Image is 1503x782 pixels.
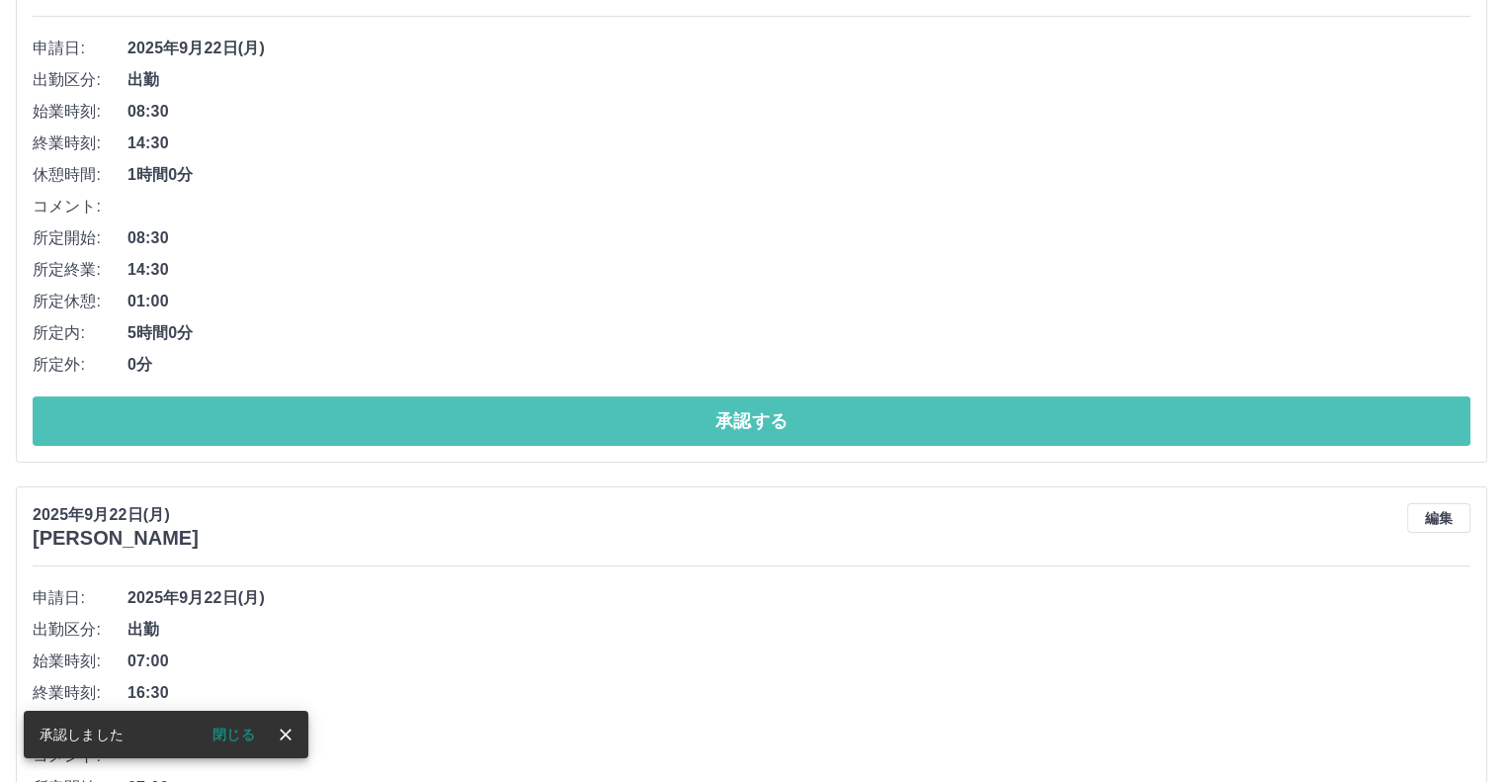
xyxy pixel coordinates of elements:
[33,131,127,155] span: 終業時刻:
[127,290,1470,313] span: 01:00
[33,258,127,282] span: 所定終業:
[33,618,127,642] span: 出勤区分:
[33,290,127,313] span: 所定休憩:
[127,100,1470,124] span: 08:30
[33,68,127,92] span: 出勤区分:
[33,396,1470,446] button: 承認する
[271,720,300,749] button: close
[127,618,1470,642] span: 出勤
[33,681,127,705] span: 終業時刻:
[127,68,1470,92] span: 出勤
[33,226,127,250] span: 所定開始:
[33,527,199,550] h3: [PERSON_NAME]
[33,586,127,610] span: 申請日:
[33,650,127,673] span: 始業時刻:
[127,258,1470,282] span: 14:30
[40,717,124,752] div: 承認しました
[127,37,1470,60] span: 2025年9月22日(月)
[127,131,1470,155] span: 14:30
[127,353,1470,377] span: 0分
[127,681,1470,705] span: 16:30
[127,226,1470,250] span: 08:30
[127,586,1470,610] span: 2025年9月22日(月)
[33,321,127,345] span: 所定内:
[127,321,1470,345] span: 5時間0分
[33,353,127,377] span: 所定外:
[127,163,1470,187] span: 1時間0分
[127,713,1470,737] span: 1時間0分
[33,37,127,60] span: 申請日:
[127,650,1470,673] span: 07:00
[197,720,271,749] button: 閉じる
[33,163,127,187] span: 休憩時間:
[33,195,127,218] span: コメント:
[1407,503,1470,533] button: 編集
[33,100,127,124] span: 始業時刻:
[33,503,199,527] p: 2025年9月22日(月)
